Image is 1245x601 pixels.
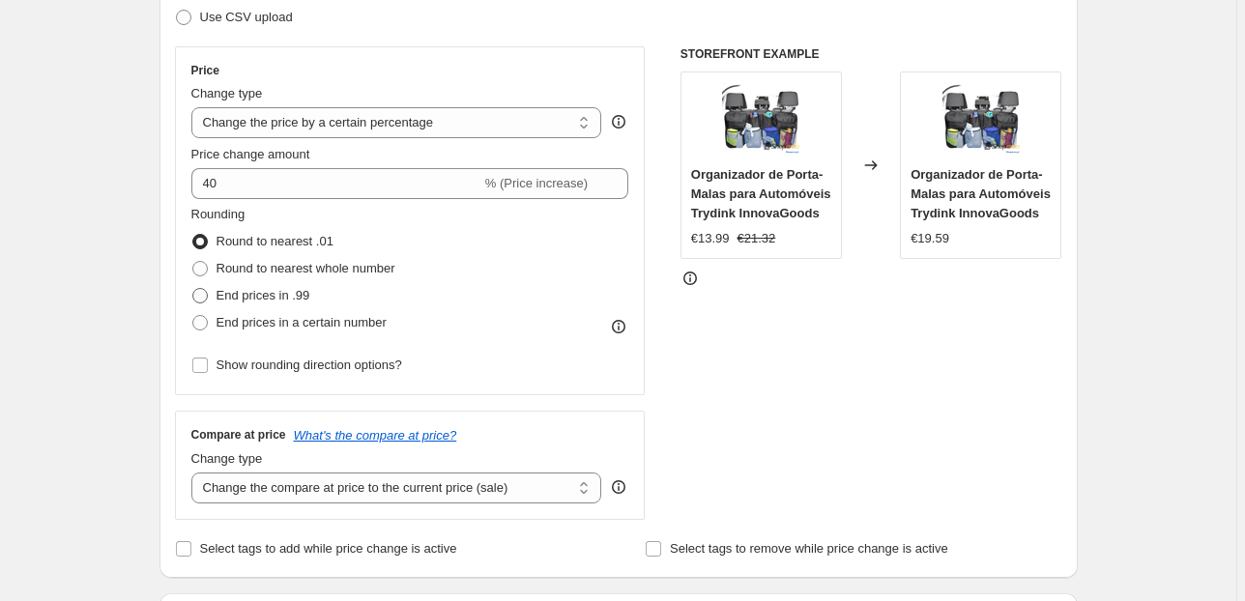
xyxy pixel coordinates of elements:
[217,261,395,275] span: Round to nearest whole number
[217,315,387,329] span: End prices in a certain number
[485,176,588,190] span: % (Price increase)
[200,541,457,556] span: Select tags to add while price change is active
[191,207,246,221] span: Rounding
[911,229,949,248] div: €19.59
[294,428,457,443] button: What's the compare at price?
[191,427,286,443] h3: Compare at price
[191,168,481,199] input: -15
[217,358,402,372] span: Show rounding direction options?
[217,234,333,248] span: Round to nearest .01
[191,63,219,78] h3: Price
[217,288,310,302] span: End prices in .99
[691,167,831,220] span: Organizador de Porta-Malas para Automóveis Trydink InnovaGoods
[738,229,776,248] strike: €21.32
[691,229,730,248] div: €13.99
[911,167,1051,220] span: Organizador de Porta-Malas para Automóveis Trydink InnovaGoods
[191,86,263,100] span: Change type
[191,451,263,466] span: Change type
[609,112,628,131] div: help
[609,477,628,497] div: help
[200,10,293,24] span: Use CSV upload
[191,147,310,161] span: Price change amount
[722,82,799,159] img: organizador-de-porta-malas-para-automoveis-trydink-innovagoods-603_80x.webp
[942,82,1020,159] img: organizador-de-porta-malas-para-automoveis-trydink-innovagoods-603_80x.webp
[670,541,948,556] span: Select tags to remove while price change is active
[680,46,1062,62] h6: STOREFRONT EXAMPLE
